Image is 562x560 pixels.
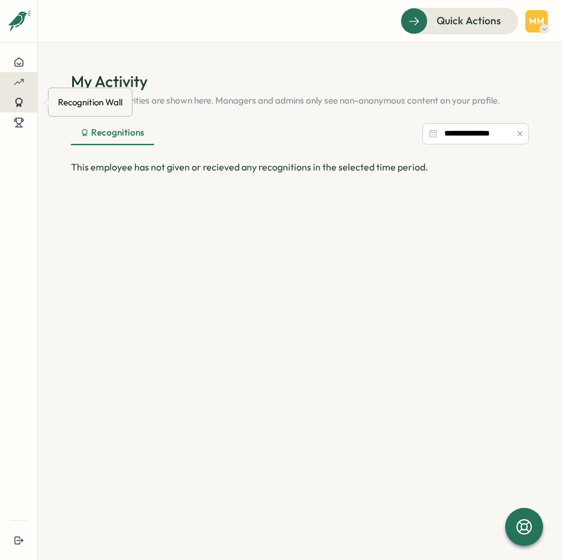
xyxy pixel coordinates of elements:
[71,160,529,175] p: This employee has not given or recieved any recognitions in the selected time period.
[437,13,501,28] span: Quick Actions
[80,126,144,139] div: Recognitions
[71,71,529,92] h1: My Activity
[525,10,548,33] button: MM
[56,93,125,111] div: Recognition Wall
[400,8,518,34] button: Quick Actions
[71,94,529,107] p: All of your activities are shown here. Managers and admins only see non-anonymous content on your...
[529,16,544,26] span: MM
